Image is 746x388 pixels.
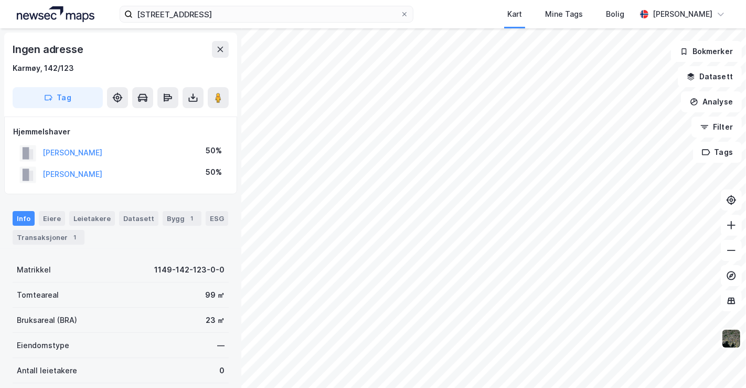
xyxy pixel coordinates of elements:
[13,41,85,58] div: Ingen adresse
[206,314,225,327] div: 23 ㎡
[545,8,583,20] div: Mine Tags
[606,8,624,20] div: Bolig
[694,338,746,388] iframe: Chat Widget
[206,144,222,157] div: 50%
[13,62,74,75] div: Karmøy, 142/123
[721,329,741,349] img: 9k=
[119,211,158,226] div: Datasett
[206,166,222,179] div: 50%
[13,230,84,245] div: Transaksjoner
[507,8,522,20] div: Kart
[39,211,65,226] div: Eiere
[678,66,742,87] button: Datasett
[691,117,742,138] button: Filter
[17,289,59,301] div: Tomteareal
[205,289,225,301] div: 99 ㎡
[13,87,103,108] button: Tag
[693,142,742,163] button: Tags
[70,232,80,243] div: 1
[133,6,400,22] input: Søk på adresse, matrikkel, gårdeiere, leietakere eller personer
[187,213,197,224] div: 1
[13,211,35,226] div: Info
[163,211,201,226] div: Bygg
[681,91,742,112] button: Analyse
[17,314,77,327] div: Bruksareal (BRA)
[206,211,228,226] div: ESG
[154,264,225,276] div: 1149-142-123-0-0
[17,264,51,276] div: Matrikkel
[17,339,69,352] div: Eiendomstype
[13,125,228,138] div: Hjemmelshaver
[17,6,94,22] img: logo.a4113a55bc3d86da70a041830d287a7e.svg
[217,339,225,352] div: —
[671,41,742,62] button: Bokmerker
[69,211,115,226] div: Leietakere
[653,8,712,20] div: [PERSON_NAME]
[219,364,225,377] div: 0
[17,364,77,377] div: Antall leietakere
